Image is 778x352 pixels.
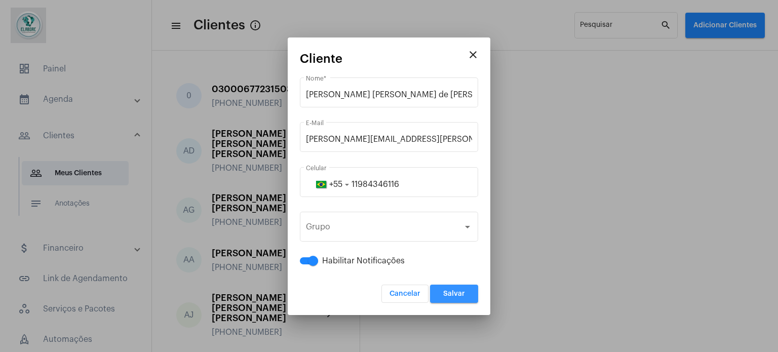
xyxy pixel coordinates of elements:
mat-icon: close [467,49,479,61]
span: Habilitar Notificações [322,255,405,267]
button: Cancelar [381,285,429,303]
button: Salvar [430,285,478,303]
span: Salvar [443,290,465,297]
span: Cancelar [390,290,420,297]
span: Grupo [306,224,463,233]
input: Digite o nome [306,90,472,99]
span: Cliente [300,52,342,65]
input: 31 99999-1111 [306,180,472,189]
input: E-Mail [306,135,472,144]
button: +55 [306,172,352,197]
span: +55 [329,180,342,188]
